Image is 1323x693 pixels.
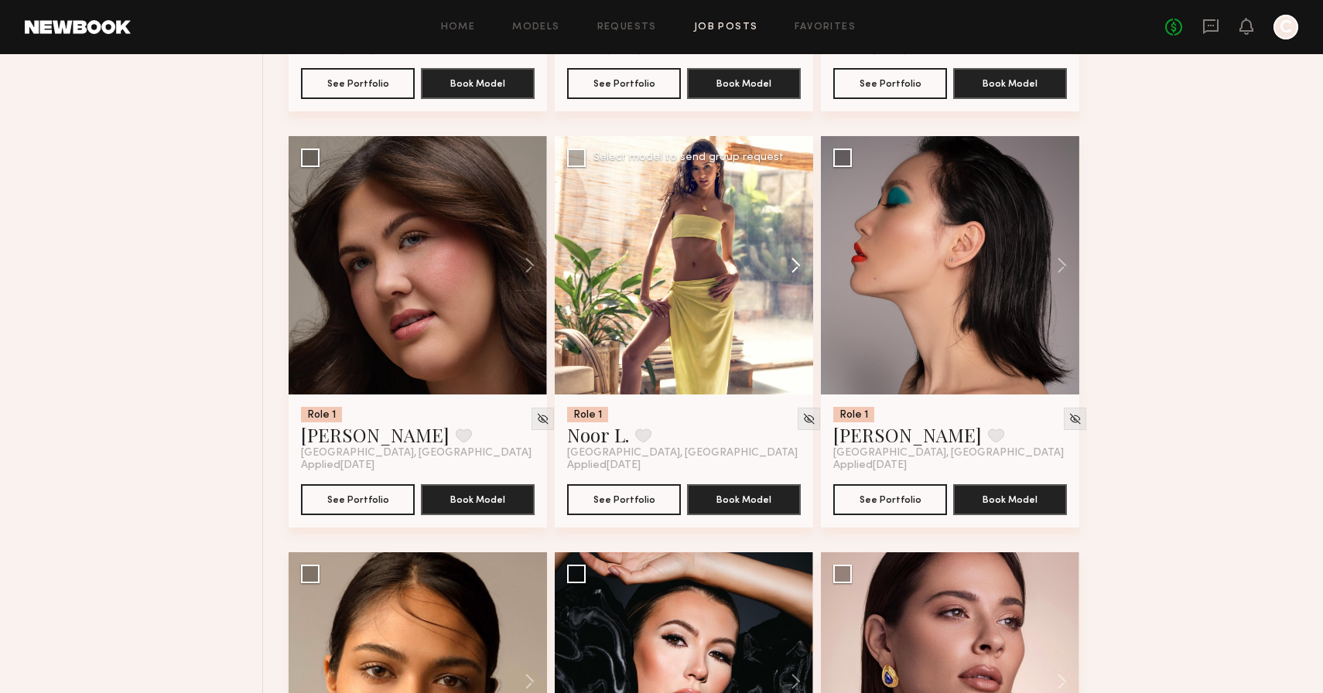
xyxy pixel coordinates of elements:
[301,459,535,472] div: Applied [DATE]
[567,484,681,515] button: See Portfolio
[421,484,535,515] button: Book Model
[953,484,1067,515] button: Book Model
[593,152,784,163] div: Select model to send group request
[301,407,342,422] div: Role 1
[421,492,535,505] a: Book Model
[795,22,856,32] a: Favorites
[1273,15,1298,39] a: C
[953,492,1067,505] a: Book Model
[567,422,629,447] a: Noor L.
[567,459,801,472] div: Applied [DATE]
[567,407,608,422] div: Role 1
[1068,412,1082,425] img: Unhide Model
[567,447,798,459] span: [GEOGRAPHIC_DATA], [GEOGRAPHIC_DATA]
[953,76,1067,89] a: Book Model
[597,22,657,32] a: Requests
[833,68,947,99] button: See Portfolio
[441,22,476,32] a: Home
[301,422,450,447] a: [PERSON_NAME]
[833,459,1067,472] div: Applied [DATE]
[802,412,815,425] img: Unhide Model
[301,484,415,515] button: See Portfolio
[512,22,559,32] a: Models
[301,68,415,99] button: See Portfolio
[953,68,1067,99] button: Book Model
[833,447,1064,459] span: [GEOGRAPHIC_DATA], [GEOGRAPHIC_DATA]
[421,76,535,89] a: Book Model
[421,68,535,99] button: Book Model
[567,68,681,99] button: See Portfolio
[687,76,801,89] a: Book Model
[694,22,758,32] a: Job Posts
[687,68,801,99] button: Book Model
[301,447,532,459] span: [GEOGRAPHIC_DATA], [GEOGRAPHIC_DATA]
[687,484,801,515] button: Book Model
[833,484,947,515] button: See Portfolio
[687,492,801,505] a: Book Model
[833,407,874,422] div: Role 1
[536,412,549,425] img: Unhide Model
[833,422,982,447] a: [PERSON_NAME]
